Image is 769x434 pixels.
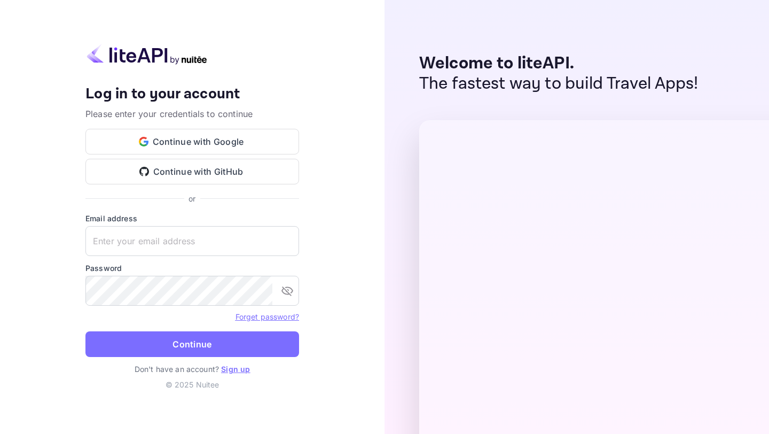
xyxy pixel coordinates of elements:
a: Forget password? [236,311,299,322]
label: Email address [85,213,299,224]
h4: Log in to your account [85,85,299,104]
input: Enter your email address [85,226,299,256]
label: Password [85,262,299,274]
p: or [189,193,195,204]
button: toggle password visibility [277,280,298,301]
img: liteapi [85,44,208,65]
p: Please enter your credentials to continue [85,107,299,120]
a: Forget password? [236,312,299,321]
p: The fastest way to build Travel Apps! [419,74,699,94]
a: Sign up [221,365,250,374]
p: Don't have an account? [85,363,299,375]
button: Continue with GitHub [85,159,299,184]
button: Continue [85,331,299,357]
p: Welcome to liteAPI. [419,53,699,74]
p: © 2025 Nuitee [85,379,299,390]
button: Continue with Google [85,129,299,154]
